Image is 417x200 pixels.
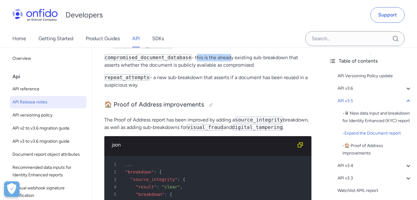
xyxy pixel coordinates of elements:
a: API [132,30,140,47]
span: { [170,192,172,197]
a: API Release notes [10,96,87,108]
div: - 🏠 Proof of Address improvements [342,142,412,157]
span: API v2 to v3.6 migration guide [12,125,84,132]
a: SDKs [152,30,164,47]
p: The Proof of Address report has been improved by adding a breakdown, as well as adding sub-breakd... [104,116,311,131]
a: -Expand the Document report [342,130,412,137]
span: Document report object attributes [12,151,84,158]
div: Api [12,70,89,83]
div: Table of contents [329,57,412,65]
a: API v2 to v3.6 migration guide [10,122,87,135]
span: 4 [107,183,121,191]
span: Recommended data inputs for Identity Enhanced reports [12,164,84,179]
code: digital_tampering [232,124,283,131]
span: API Release notes [12,98,84,106]
code: compromised_document [113,42,173,48]
span: "breakdown" [125,169,154,174]
a: Watchlist AML report [338,187,412,194]
button: Open Preferences [4,181,20,197]
span: Manual webhook signature verification [12,184,84,199]
span: , [180,184,183,189]
a: Support [370,7,405,23]
span: { [159,169,162,174]
img: Onfido Logo [12,9,58,21]
span: "source_integrity" [130,177,178,182]
a: API Versioning Policy update [338,72,412,80]
div: - Expand the Document report [342,130,412,137]
span: API reference [12,85,84,93]
a: API v3.3 [338,174,412,182]
a: API v3.6 [338,85,412,92]
span: ... [125,162,133,167]
div: Cookie Preferences [4,181,20,197]
span: : [164,192,167,197]
a: Getting Started [39,30,73,47]
code: visual_fraud [187,124,224,131]
a: Recommended data inputs for Identity Enhanced reports [10,161,87,181]
span: : [156,184,159,189]
span: { [183,177,185,182]
span: 3 [107,176,121,183]
button: Copy code snippet button [294,139,306,151]
span: : [154,169,156,174]
p: - this is the already existing sub-breakdown that asserts whether the document is publicly availa... [104,54,311,69]
a: Document report object attributes [10,148,87,161]
code: repeat_attempts [104,74,150,81]
span: "result" [136,184,156,189]
a: API v3 to v3.6 migration guide [10,135,87,148]
code: compromised_document_database [104,54,192,61]
a: API v3.4 [338,162,412,169]
span: 1 [107,161,121,168]
span: Overview [12,55,84,62]
div: - 🖥 New data input and breakdown for Identity Enhanced (KYC) report [342,110,412,125]
h3: 🏠 Proof of Address improvements [104,100,311,110]
a: -🏠 Proof of Address improvements [342,142,412,157]
span: 5 [107,191,121,198]
input: Onfido search input field [305,31,405,46]
a: Overview [10,52,87,65]
div: json [112,141,294,149]
span: API versioning policy [12,112,84,119]
span: 2 [107,168,121,176]
a: -🖥 New data input and breakdown for Identity Enhanced (KYC) report [342,110,412,125]
code: source_integrity [235,117,283,123]
a: Product Guides [86,30,120,47]
span: "clear" [162,184,180,189]
a: API versioning policy [10,109,87,121]
a: API v3.5 [338,97,412,105]
p: - a new sub-breakdown that asserts if a document has been reused in a suspicious way. [104,74,311,89]
a: Home [12,30,26,47]
a: API reference [10,83,87,95]
span: : [178,177,180,182]
h1: Developers [66,10,103,20]
span: API v3 to v3.6 migration guide [12,138,84,145]
span: "breakdown" [136,192,165,197]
